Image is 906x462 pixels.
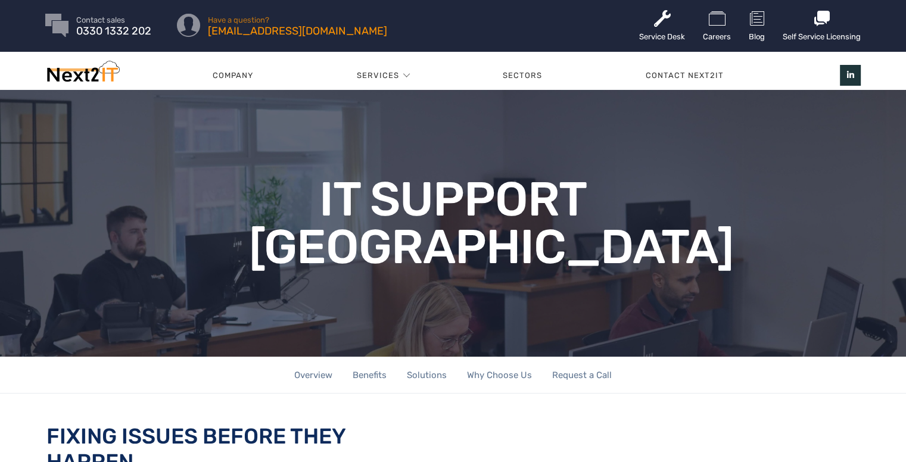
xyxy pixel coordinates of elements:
[294,357,332,394] a: Overview
[593,58,775,93] a: Contact Next2IT
[76,16,151,35] a: Contact sales 0330 1332 202
[76,16,151,24] span: Contact sales
[45,61,120,88] img: Next2IT
[450,58,593,93] a: Sectors
[208,27,387,35] span: [EMAIL_ADDRESS][DOMAIN_NAME]
[249,176,656,271] h1: IT Support [GEOGRAPHIC_DATA]
[552,357,612,394] a: Request a Call
[208,16,387,24] span: Have a question?
[76,27,151,35] span: 0330 1332 202
[467,357,532,394] a: Why Choose Us
[407,357,447,394] a: Solutions
[356,58,398,93] a: Services
[353,357,387,394] a: Benefits
[160,58,304,93] a: Company
[208,16,387,35] a: Have a question? [EMAIL_ADDRESS][DOMAIN_NAME]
